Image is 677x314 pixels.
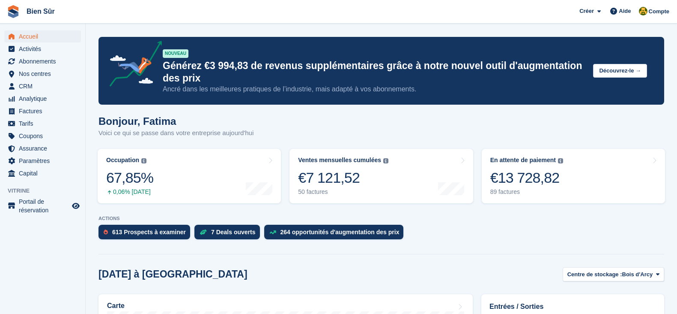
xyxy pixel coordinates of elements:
[163,60,586,85] p: Générez €3 994,83 de revenus supplémentaires grâce à notre nouvel outil d'augmentation des prix
[23,4,58,18] a: Bien Sûr
[4,155,81,167] a: menu
[482,149,665,203] a: En attente de paiement €13 728,82 89 factures
[8,187,85,195] span: Vitrine
[19,43,70,55] span: Activités
[98,225,194,244] a: 613 Prospects à examiner
[19,197,70,214] span: Portail de réservation
[163,85,586,94] p: Ancré dans les meilleures pratiques de l’industrie, mais adapté à vos abonnements.
[4,30,81,42] a: menu
[4,105,81,117] a: menu
[141,158,146,163] img: icon-info-grey-7440780725fd019a000dd9b08b2336e03edf1995a4989e88bcd33f0948082b44.svg
[71,201,81,211] a: Boutique d'aperçu
[98,115,254,127] h1: Bonjour, Fatima
[98,128,254,138] p: Voici ce qui se passe dans votre entreprise aujourd'hui
[112,229,186,235] div: 613 Prospects à examiner
[19,105,70,117] span: Factures
[558,158,563,163] img: icon-info-grey-7440780725fd019a000dd9b08b2336e03edf1995a4989e88bcd33f0948082b44.svg
[269,230,276,234] img: price_increase_opportunities-93ffe204e8149a01c8c9dc8f82e8f89637d9d84a8eef4429ea346261dce0b2c0.svg
[490,188,563,196] div: 89 factures
[19,55,70,67] span: Abonnements
[298,188,388,196] div: 50 factures
[489,302,656,312] h2: Entrées / Sorties
[4,55,81,67] a: menu
[19,118,70,130] span: Tarifs
[104,229,108,235] img: prospect-51fa495bee0391a8d652442698ab0144808aea92771e9ea1ae160a38d050c398.svg
[4,118,81,130] a: menu
[4,68,81,80] a: menu
[194,225,264,244] a: 7 Deals ouverts
[98,269,248,280] h2: [DATE] à [GEOGRAPHIC_DATA]
[107,302,125,310] h2: Carte
[98,149,281,203] a: Occupation 67,85% 0,06% [DATE]
[289,149,473,203] a: Ventes mensuelles cumulées €7 121,52 50 factures
[622,270,653,279] span: Bois d'Arcy
[19,68,70,80] span: Nos centres
[4,167,81,179] a: menu
[649,7,669,16] span: Compte
[593,64,647,78] button: Découvrez-le →
[4,142,81,154] a: menu
[19,167,70,179] span: Capital
[98,216,664,221] p: ACTIONS
[619,7,631,15] span: Aide
[106,169,153,187] div: 67,85%
[106,157,139,164] div: Occupation
[639,7,647,15] img: Fatima Kelaaoui
[19,155,70,167] span: Paramètres
[7,5,20,18] img: stora-icon-8386f47178a22dfd0bd8f6a31ec36ba5ce8667c1dd55bd0f319d3a0aa187defe.svg
[4,43,81,55] a: menu
[280,229,400,235] div: 264 opportunités d'augmentation des prix
[200,229,207,235] img: deal-1b604bf984904fb50ccaf53a9ad4b4a5d6e5aea283cecdc64d6e3604feb123c2.svg
[579,7,594,15] span: Créer
[490,169,563,187] div: €13 728,82
[4,197,81,214] a: menu
[4,80,81,92] a: menu
[298,169,388,187] div: €7 121,52
[19,80,70,92] span: CRM
[102,41,162,90] img: price-adjustments-announcement-icon-8257ccfd72463d97f412b2fc003d46551f7dbcb40ab6d574587a9cd5c0d94...
[19,30,70,42] span: Accueil
[211,229,256,235] div: 7 Deals ouverts
[4,130,81,142] a: menu
[490,157,556,164] div: En attente de paiement
[264,225,408,244] a: 264 opportunités d'augmentation des prix
[106,188,153,196] div: 0,06% [DATE]
[163,49,188,58] div: NOUVEAU
[19,130,70,142] span: Coupons
[567,270,622,279] span: Centre de stockage :
[383,158,388,163] img: icon-info-grey-7440780725fd019a000dd9b08b2336e03edf1995a4989e88bcd33f0948082b44.svg
[563,267,664,281] button: Centre de stockage : Bois d'Arcy
[4,93,81,105] a: menu
[19,93,70,105] span: Analytique
[19,142,70,154] span: Assurance
[298,157,381,164] div: Ventes mensuelles cumulées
